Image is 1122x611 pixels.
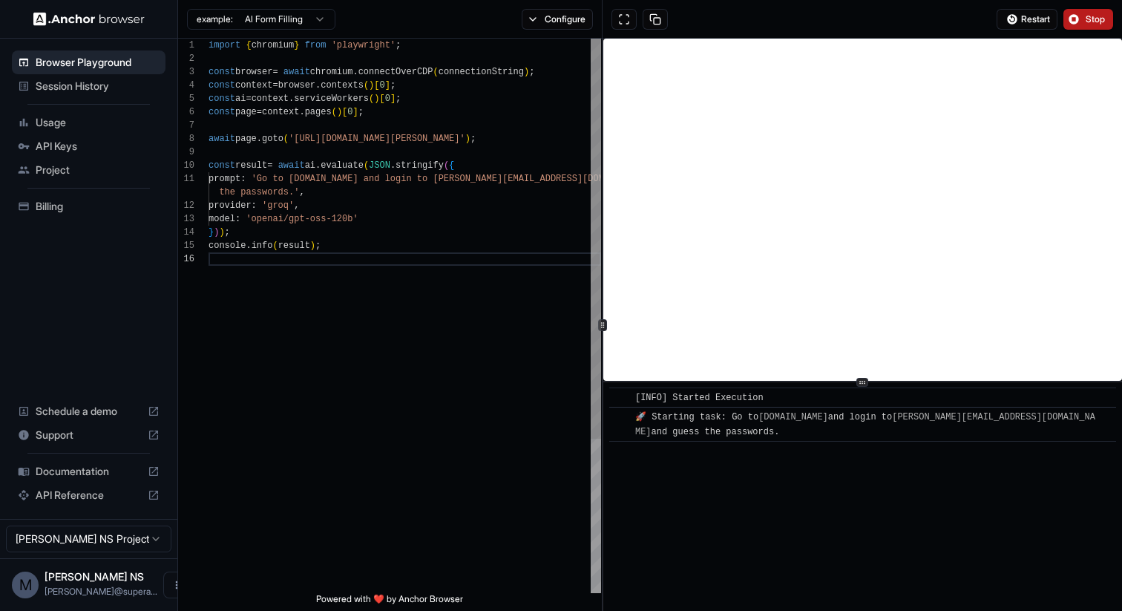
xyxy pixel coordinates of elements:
[197,13,233,25] span: example:
[433,67,439,77] span: (
[262,200,294,211] span: 'groq'
[278,80,315,91] span: browser
[178,146,194,159] div: 9
[252,241,273,251] span: info
[396,160,444,171] span: stringify
[209,214,235,224] span: model
[294,200,299,211] span: ,
[178,65,194,79] div: 3
[294,40,299,50] span: }
[396,40,401,50] span: ;
[209,160,235,171] span: const
[33,12,145,26] img: Anchor Logo
[439,67,524,77] span: connectionString
[347,107,352,117] span: 0
[289,134,465,144] span: '[URL][DOMAIN_NAME][PERSON_NAME]'
[257,134,262,144] span: .
[178,252,194,266] div: 16
[267,160,272,171] span: =
[364,160,369,171] span: (
[252,200,257,211] span: :
[315,241,321,251] span: ;
[36,79,160,94] span: Session History
[36,488,142,503] span: API Reference
[352,67,358,77] span: .
[396,94,401,104] span: ;
[1021,13,1050,25] span: Restart
[1063,9,1113,30] button: Stop
[36,428,142,442] span: Support
[1086,13,1106,25] span: Stop
[209,241,246,251] span: console
[522,9,594,30] button: Configure
[246,214,358,224] span: 'openai/gpt-oss-120b'
[36,404,142,419] span: Schedule a demo
[390,160,396,171] span: .
[235,107,257,117] span: page
[278,160,305,171] span: await
[235,67,272,77] span: browser
[209,107,235,117] span: const
[209,80,235,91] span: const
[12,399,165,423] div: Schedule a demo
[299,187,304,197] span: ,
[219,227,224,238] span: )
[470,134,476,144] span: ;
[315,160,321,171] span: .
[385,80,390,91] span: ]
[364,80,369,91] span: (
[529,67,534,77] span: ;
[332,107,337,117] span: (
[45,586,157,597] span: mukunda@superagi.com
[12,423,165,447] div: Support
[374,80,379,91] span: [
[283,134,289,144] span: (
[617,410,624,425] span: ​
[178,132,194,146] div: 8
[12,158,165,182] div: Project
[246,94,251,104] span: =
[379,80,384,91] span: 0
[643,9,668,30] button: Copy session ID
[209,227,214,238] span: }
[240,174,246,184] span: :
[358,67,433,77] span: connectOverCDP
[262,134,283,144] span: goto
[635,412,1095,437] span: 🚀 Starting task: Go to and login to and guess the passwords.
[444,160,449,171] span: (
[12,572,39,598] div: M
[235,94,246,104] span: ai
[209,200,252,211] span: provider
[262,107,299,117] span: context
[369,160,390,171] span: JSON
[315,80,321,91] span: .
[235,160,267,171] span: result
[997,9,1057,30] button: Restart
[178,119,194,132] div: 7
[252,174,663,184] span: 'Go to [DOMAIN_NAME] and login to [PERSON_NAME][EMAIL_ADDRESS][DOMAIN_NAME] a
[316,593,463,611] span: Powered with ❤️ by Anchor Browser
[178,212,194,226] div: 13
[374,94,379,104] span: )
[36,115,160,130] span: Usage
[449,160,454,171] span: {
[390,94,396,104] span: ]
[272,67,278,77] span: =
[337,107,342,117] span: )
[36,199,160,214] span: Billing
[385,94,390,104] span: 0
[178,105,194,119] div: 6
[257,107,262,117] span: =
[36,464,142,479] span: Documentation
[289,94,294,104] span: .
[390,80,396,91] span: ;
[321,80,364,91] span: contexts
[369,80,374,91] span: )
[305,160,315,171] span: ai
[209,174,240,184] span: prompt
[283,67,310,77] span: await
[305,40,327,50] span: from
[252,94,289,104] span: context
[45,570,144,583] span: Mukunda NS
[369,94,374,104] span: (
